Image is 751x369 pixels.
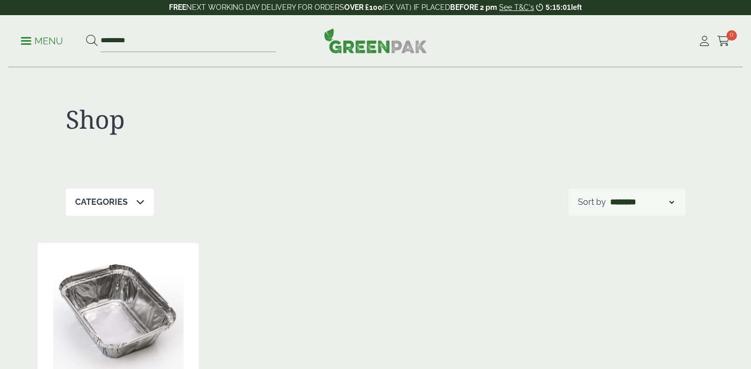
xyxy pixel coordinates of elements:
[344,3,382,11] strong: OVER £100
[571,3,582,11] span: left
[21,35,63,45] a: Menu
[169,3,186,11] strong: FREE
[66,104,375,134] h1: Shop
[546,3,571,11] span: 5:15:01
[324,28,427,53] img: GreenPak Supplies
[75,196,128,208] p: Categories
[717,33,730,49] a: 0
[717,36,730,46] i: Cart
[21,35,63,47] p: Menu
[499,3,534,11] a: See T&C's
[726,30,737,41] span: 0
[578,196,606,208] p: Sort by
[450,3,497,11] strong: BEFORE 2 pm
[698,36,711,46] i: My Account
[608,196,676,208] select: Shop order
